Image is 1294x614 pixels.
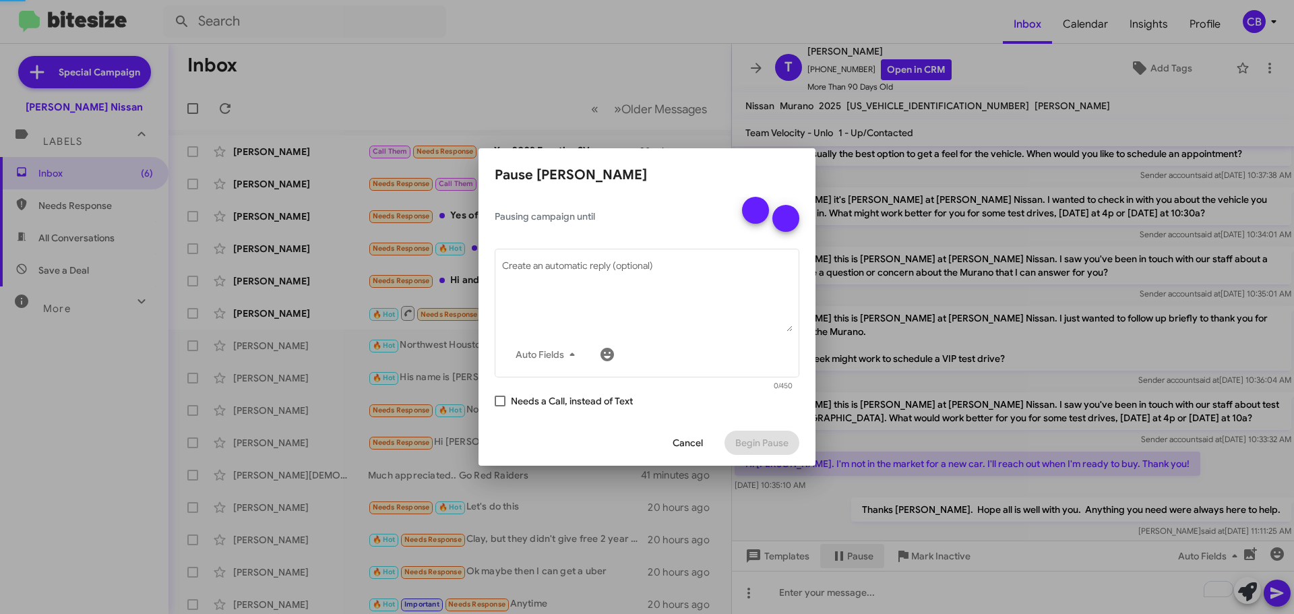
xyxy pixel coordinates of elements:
mat-hint: 0/450 [774,382,793,390]
span: Needs a Call, instead of Text [511,393,633,409]
span: Pausing campaign until [495,210,731,223]
button: Begin Pause [725,431,799,455]
button: Cancel [662,431,714,455]
span: Begin Pause [735,431,789,455]
span: Cancel [673,431,703,455]
h2: Pause [PERSON_NAME] [495,164,799,186]
span: Auto Fields [516,342,580,367]
button: Auto Fields [505,342,591,367]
